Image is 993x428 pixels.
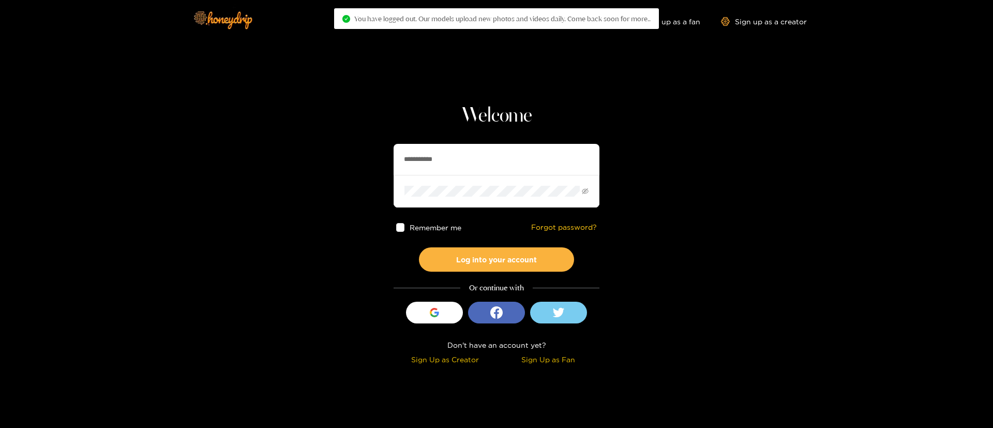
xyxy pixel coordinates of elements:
a: Sign up as a fan [629,17,700,26]
span: Remember me [410,224,462,231]
div: Or continue with [394,282,599,294]
span: You have logged out. Our models upload new photos and videos daily. Come back soon for more.. [354,14,651,23]
div: Sign Up as Fan [499,353,597,365]
div: Sign Up as Creator [396,353,494,365]
button: Log into your account [419,247,574,272]
span: eye-invisible [582,188,589,195]
a: Sign up as a creator [721,17,807,26]
div: Don't have an account yet? [394,339,599,351]
a: Forgot password? [531,223,597,232]
span: check-circle [342,15,350,23]
h1: Welcome [394,104,599,128]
